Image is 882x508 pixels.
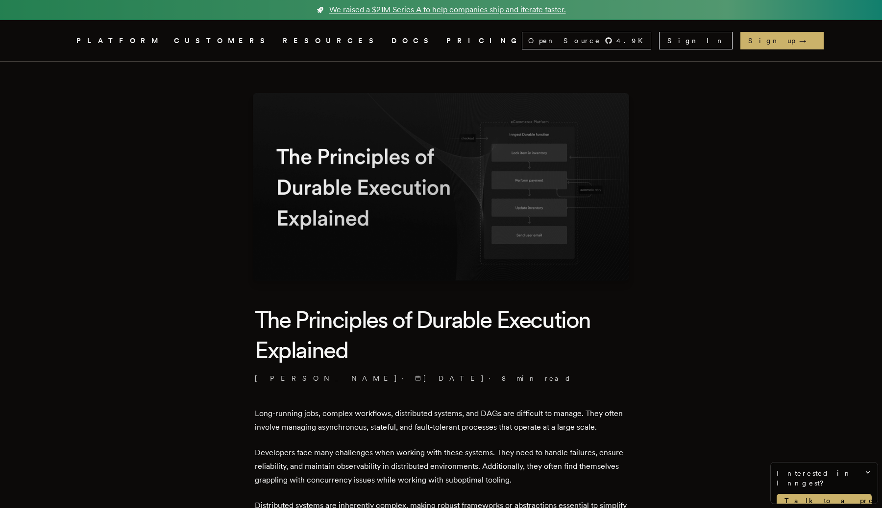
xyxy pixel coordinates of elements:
p: Long-running jobs, complex workflows, distributed systems, and DAGs are difficult to manage. They... [255,407,627,434]
a: Sign In [659,32,733,49]
span: [DATE] [415,373,485,383]
button: RESOURCES [283,35,380,47]
nav: Global [49,20,833,61]
button: PLATFORM [76,35,162,47]
a: PRICING [446,35,522,47]
p: Developers face many challenges when working with these systems. They need to handle failures, en... [255,446,627,487]
img: Featured image for The Principles of Durable Execution Explained blog post [253,93,629,281]
a: DOCS [392,35,435,47]
span: 4.9 K [616,36,649,46]
a: CUSTOMERS [174,35,271,47]
span: 8 min read [502,373,571,383]
a: [PERSON_NAME] [255,373,398,383]
p: · · [255,373,627,383]
span: Open Source [528,36,601,46]
span: → [799,36,816,46]
a: Talk to a product expert [777,494,872,508]
span: We raised a $21M Series A to help companies ship and iterate faster. [329,4,566,16]
h1: The Principles of Durable Execution Explained [255,304,627,366]
span: Interested in Inngest? [777,468,872,488]
a: Sign up [740,32,824,49]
